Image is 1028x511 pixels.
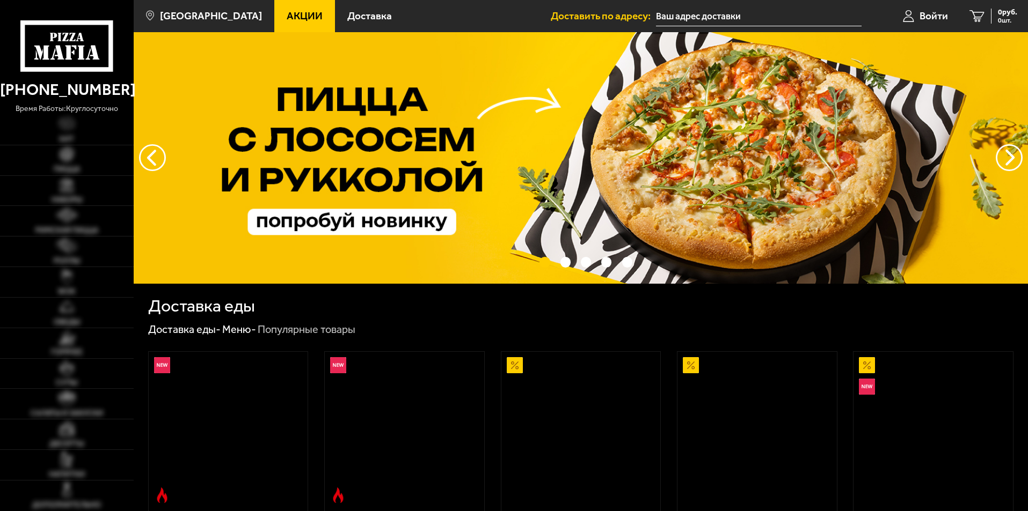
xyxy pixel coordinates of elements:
[49,440,84,448] span: Десерты
[859,357,875,373] img: Акционный
[560,257,571,267] button: точки переключения
[148,298,255,315] h1: Доставка еды
[52,196,82,204] span: Наборы
[258,323,355,337] div: Популярные товары
[998,9,1017,16] span: 0 руб.
[325,352,484,508] a: НовинкаОстрое блюдоРимская с мясным ассорти
[677,352,837,508] a: АкционныйПепперони 25 см (толстое с сыром)
[581,257,591,267] button: точки переключения
[920,11,948,21] span: Войти
[998,17,1017,24] span: 0 шт.
[507,357,523,373] img: Акционный
[54,166,80,173] span: Пицца
[996,144,1023,171] button: предыдущий
[330,357,346,373] img: Новинка
[32,501,101,509] span: Дополнительно
[551,11,656,21] span: Доставить по адресу:
[347,11,392,21] span: Доставка
[622,257,632,267] button: точки переключения
[287,11,323,21] span: Акции
[539,257,550,267] button: точки переключения
[139,144,166,171] button: следующий
[58,288,76,295] span: WOK
[601,257,611,267] button: точки переключения
[154,357,170,373] img: Новинка
[154,487,170,503] img: Острое блюдо
[501,352,661,508] a: АкционныйАль-Шам 25 см (тонкое тесто)
[51,349,83,356] span: Горячее
[56,379,77,387] span: Супы
[859,379,875,395] img: Новинка
[59,136,74,143] span: Хит
[35,227,98,234] span: Римская пицца
[160,11,262,21] span: [GEOGRAPHIC_DATA]
[54,319,80,326] span: Обеды
[149,352,308,508] a: НовинкаОстрое блюдоРимская с креветками
[854,352,1013,508] a: АкционныйНовинкаВсё включено
[683,357,699,373] img: Акционный
[148,323,221,336] a: Доставка еды-
[222,323,256,336] a: Меню-
[54,257,80,265] span: Роллы
[656,6,862,26] input: Ваш адрес доставки
[31,410,103,417] span: Салаты и закуски
[49,471,85,478] span: Напитки
[330,487,346,503] img: Острое блюдо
